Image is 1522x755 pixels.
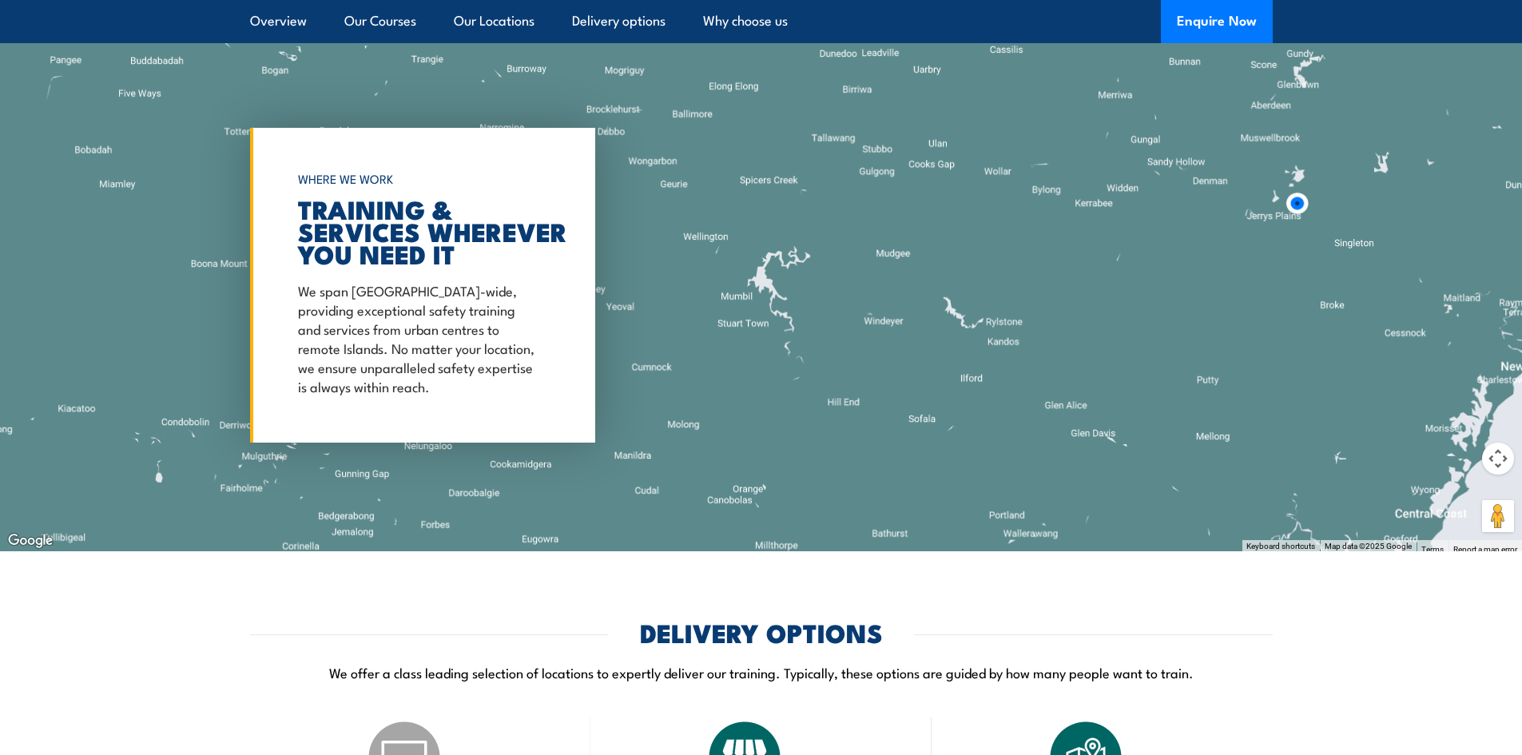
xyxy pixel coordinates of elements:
[4,530,57,551] img: Google
[298,280,539,395] p: We span [GEOGRAPHIC_DATA]-wide, providing exceptional safety training and services from urban cen...
[1453,545,1517,554] a: Report a map error
[640,621,883,643] h2: DELIVERY OPTIONS
[1421,545,1444,554] a: Terms (opens in new tab)
[1482,443,1514,475] button: Map camera controls
[1325,542,1412,550] span: Map data ©2025 Google
[1482,500,1514,532] button: Drag Pegman onto the map to open Street View
[298,165,539,193] h6: WHERE WE WORK
[1246,541,1315,552] button: Keyboard shortcuts
[4,530,57,551] a: Open this area in Google Maps (opens a new window)
[250,663,1273,681] p: We offer a class leading selection of locations to expertly deliver our training. Typically, thes...
[298,197,539,264] h2: TRAINING & SERVICES WHEREVER YOU NEED IT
